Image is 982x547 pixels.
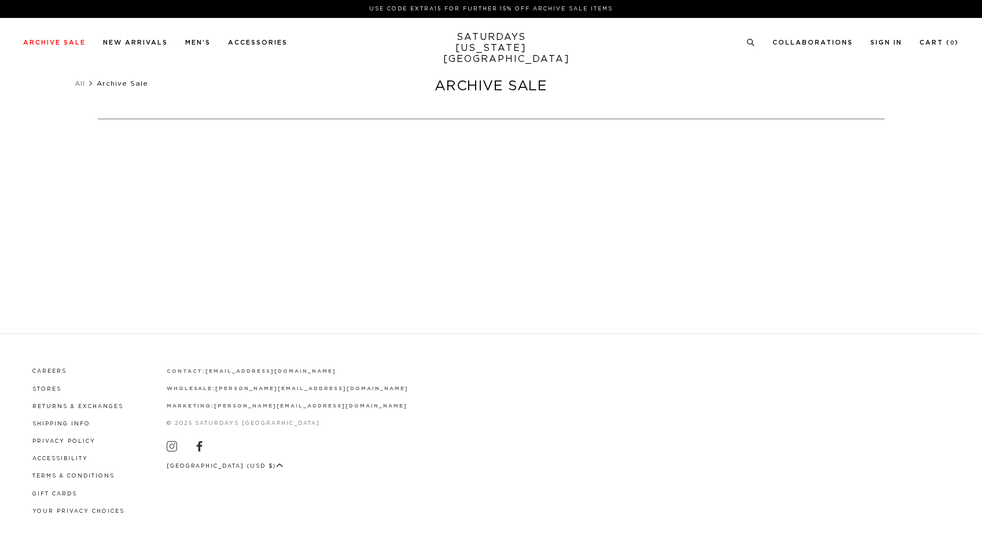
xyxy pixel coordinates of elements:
a: [EMAIL_ADDRESS][DOMAIN_NAME] [205,369,336,374]
small: 0 [950,41,955,46]
a: Collaborations [773,39,853,46]
span: Archive Sale [97,80,148,87]
a: Privacy Policy [32,439,95,444]
a: Cart (0) [920,39,959,46]
a: Archive Sale [23,39,86,46]
a: Stores [32,387,61,392]
a: Men's [185,39,211,46]
strong: marketing: [167,403,215,409]
button: [GEOGRAPHIC_DATA] (USD $) [167,462,284,471]
a: Accessibility [32,456,88,461]
a: Your privacy choices [32,509,124,514]
a: Shipping Info [32,421,90,427]
a: New Arrivals [103,39,168,46]
strong: wholesale: [167,386,216,391]
a: [PERSON_NAME][EMAIL_ADDRESS][DOMAIN_NAME] [214,403,407,409]
p: Use Code EXTRA15 for Further 15% Off Archive Sale Items [28,5,954,13]
a: All [75,80,85,87]
a: Terms & Conditions [32,473,115,479]
a: [PERSON_NAME][EMAIL_ADDRESS][DOMAIN_NAME] [215,386,408,391]
strong: contact: [167,369,206,374]
a: Careers [32,369,67,374]
a: Sign In [870,39,902,46]
p: © 2025 Saturdays [GEOGRAPHIC_DATA] [167,419,409,428]
a: Gift Cards [32,491,77,497]
a: Returns & Exchanges [32,404,123,409]
a: Accessories [228,39,288,46]
a: SATURDAYS[US_STATE][GEOGRAPHIC_DATA] [443,32,539,65]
